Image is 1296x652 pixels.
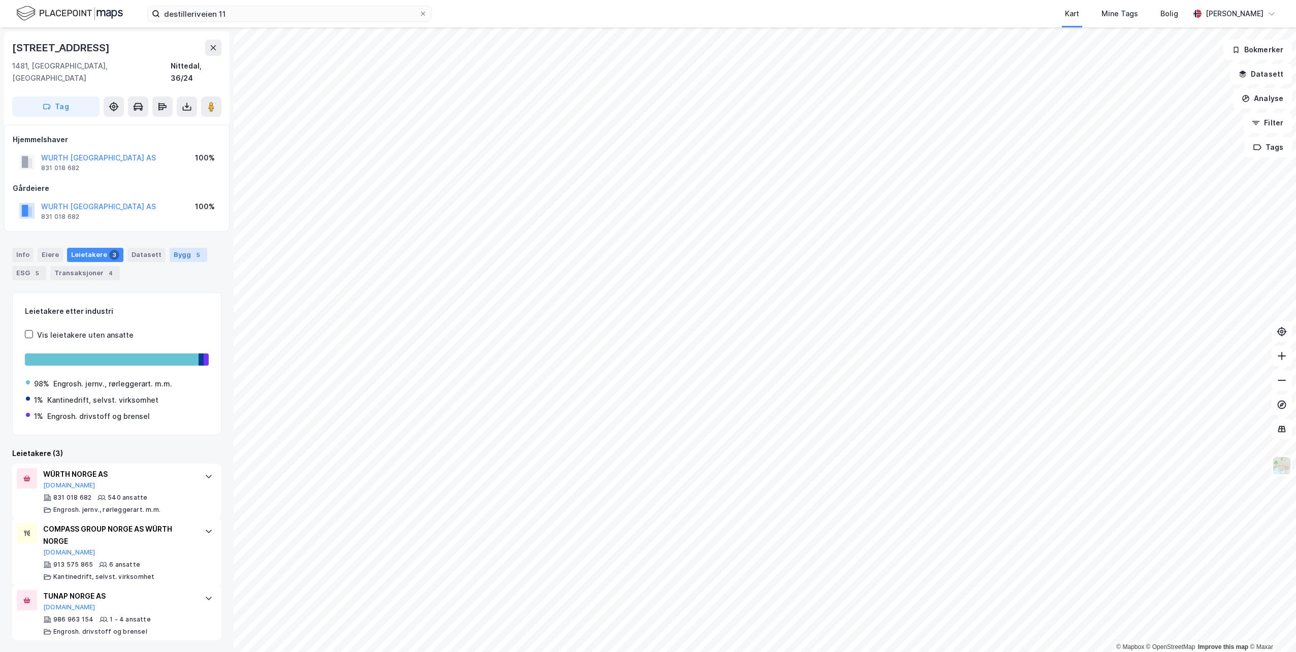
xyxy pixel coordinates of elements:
[43,590,195,602] div: TUNAP NORGE AS
[12,266,46,280] div: ESG
[171,60,221,84] div: Nittedal, 36/24
[1160,8,1178,20] div: Bolig
[43,548,95,557] button: [DOMAIN_NAME]
[106,268,116,278] div: 4
[1065,8,1079,20] div: Kart
[50,266,120,280] div: Transaksjoner
[53,561,93,569] div: 913 575 865
[160,6,419,21] input: Søk på adresse, matrikkel, gårdeiere, leietakere eller personer
[32,268,42,278] div: 5
[12,60,171,84] div: 1481, [GEOGRAPHIC_DATA], [GEOGRAPHIC_DATA]
[193,250,203,260] div: 5
[16,5,123,22] img: logo.f888ab2527a4732fd821a326f86c7f29.svg
[195,152,215,164] div: 100%
[109,250,119,260] div: 3
[34,378,49,390] div: 98%
[1233,88,1292,109] button: Analyse
[34,410,43,422] div: 1%
[53,494,91,502] div: 831 018 682
[25,305,209,317] div: Leietakere etter industri
[1243,113,1292,133] button: Filter
[1272,456,1291,475] img: Z
[43,468,195,480] div: WÜRTH NORGE AS
[1245,603,1296,652] div: Kontrollprogram for chat
[34,394,43,406] div: 1%
[127,248,166,262] div: Datasett
[1198,643,1248,650] a: Improve this map
[53,378,172,390] div: Engrosh. jernv., rørleggerart. m.m.
[110,615,151,624] div: 1 - 4 ansatte
[1245,137,1292,157] button: Tags
[37,329,134,341] div: Vis leietakere uten ansatte
[12,40,112,56] div: [STREET_ADDRESS]
[53,628,147,636] div: Engrosh. drivstoff og brensel
[170,248,207,262] div: Bygg
[12,96,100,117] button: Tag
[53,506,160,514] div: Engrosh. jernv., rørleggerart. m.m.
[13,134,221,146] div: Hjemmelshaver
[195,201,215,213] div: 100%
[47,394,158,406] div: Kantinedrift, selvst. virksomhet
[1206,8,1263,20] div: [PERSON_NAME]
[67,248,123,262] div: Leietakere
[12,447,221,460] div: Leietakere (3)
[1116,643,1144,650] a: Mapbox
[41,164,79,172] div: 831 018 682
[43,603,95,611] button: [DOMAIN_NAME]
[53,573,154,581] div: Kantinedrift, selvst. virksomhet
[1146,643,1195,650] a: OpenStreetMap
[47,410,150,422] div: Engrosh. drivstoff og brensel
[1101,8,1138,20] div: Mine Tags
[1245,603,1296,652] iframe: Chat Widget
[38,248,63,262] div: Eiere
[43,523,195,547] div: COMPASS GROUP NORGE AS WÜRTH NORGE
[53,615,93,624] div: 986 963 154
[109,561,140,569] div: 6 ansatte
[1230,64,1292,84] button: Datasett
[43,481,95,490] button: [DOMAIN_NAME]
[12,248,34,262] div: Info
[108,494,147,502] div: 540 ansatte
[1223,40,1292,60] button: Bokmerker
[41,213,79,221] div: 831 018 682
[13,182,221,194] div: Gårdeiere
